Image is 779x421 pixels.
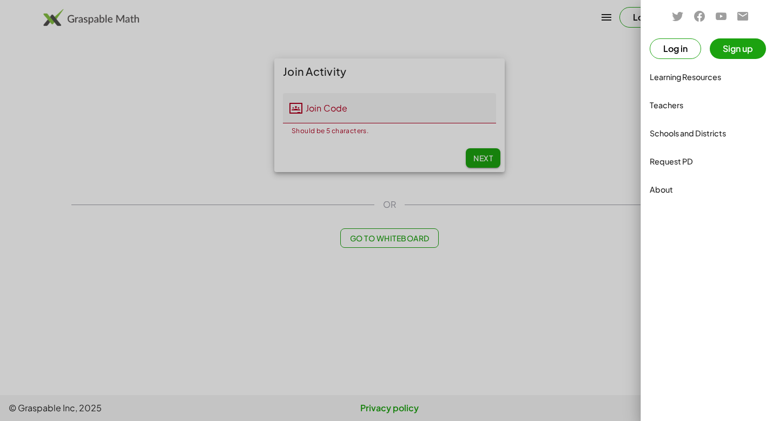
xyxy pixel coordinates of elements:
[650,183,770,196] div: About
[650,70,770,83] div: Learning Resources
[645,64,775,90] a: Learning Resources
[650,127,770,140] div: Schools and Districts
[710,38,766,59] button: Sign up
[650,155,770,168] div: Request PD
[650,38,701,59] button: Log in
[645,176,775,202] a: About
[650,98,770,111] div: Teachers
